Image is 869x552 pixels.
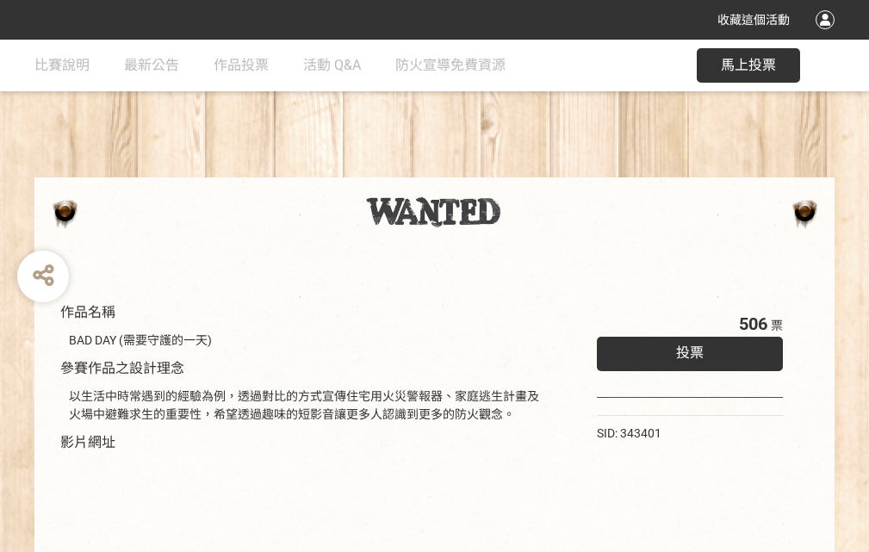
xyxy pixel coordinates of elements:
a: 防火宣導免費資源 [395,40,506,91]
a: 活動 Q&A [303,40,361,91]
span: 防火宣導免費資源 [395,57,506,73]
a: 作品投票 [214,40,269,91]
span: 收藏這個活動 [717,13,790,27]
span: 票 [771,319,783,332]
span: 最新公告 [124,57,179,73]
div: 以生活中時常遇到的經驗為例，透過對比的方式宣傳住宅用火災警報器、家庭逃生計畫及火場中避難求生的重要性，希望透過趣味的短影音讓更多人認識到更多的防火觀念。 [69,388,545,424]
span: 投票 [676,344,704,361]
span: 比賽說明 [34,57,90,73]
span: SID: 343401 [597,426,661,440]
span: 參賽作品之設計理念 [60,360,184,376]
span: 影片網址 [60,434,115,450]
button: 馬上投票 [697,48,800,83]
div: BAD DAY (需要守護的一天) [69,332,545,350]
a: 比賽說明 [34,40,90,91]
span: 506 [739,313,767,334]
a: 最新公告 [124,40,179,91]
span: 作品投票 [214,57,269,73]
span: 作品名稱 [60,304,115,320]
span: 馬上投票 [721,57,776,73]
span: 活動 Q&A [303,57,361,73]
